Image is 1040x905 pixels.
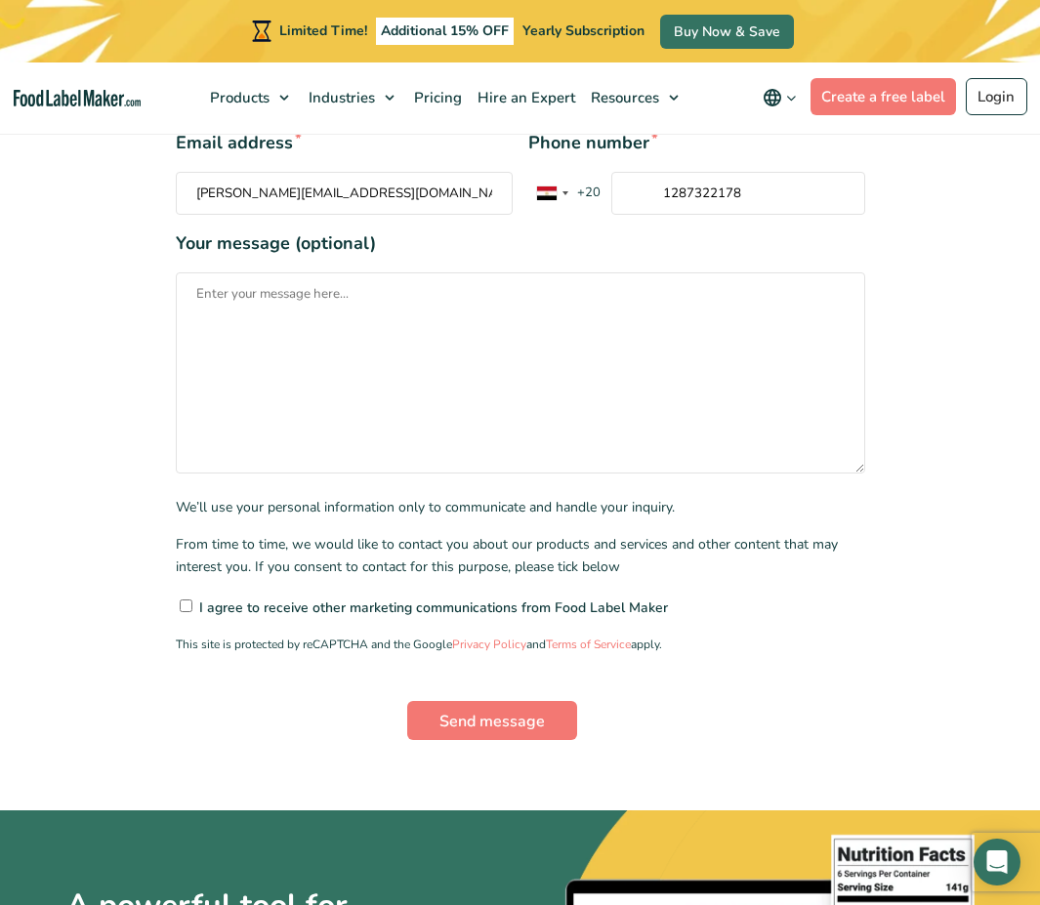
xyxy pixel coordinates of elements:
[180,599,192,612] input: I agree to receive other marketing communications from Food Label Maker
[195,598,668,617] span: I agree to receive other marketing communications from Food Label Maker
[176,534,865,578] p: From time to time, we would like to contact you about our products and services and other content...
[303,88,377,107] span: Industries
[452,637,526,652] a: Privacy Policy
[974,839,1020,885] div: Open Intercom Messenger
[299,62,404,133] a: Industries
[611,172,865,215] input: Phone number* List of countries+20
[176,29,865,740] form: Contact form
[581,62,688,133] a: Resources
[176,230,865,257] span: Your message (optional)
[176,497,865,518] p: We’ll use your personal information only to communicate and handle your inquiry.
[176,636,865,654] p: This site is protected by reCAPTCHA and the Google and apply.
[528,130,865,156] span: Phone number
[572,184,606,203] span: +20
[408,88,464,107] span: Pricing
[468,62,581,133] a: Hire an Expert
[966,78,1027,115] a: Login
[660,15,794,49] a: Buy Now & Save
[204,88,271,107] span: Products
[176,272,865,473] textarea: Your message (optional)
[404,62,468,133] a: Pricing
[279,21,367,40] span: Limited Time!
[546,637,631,652] a: Terms of Service
[585,88,661,107] span: Resources
[472,88,577,107] span: Hire an Expert
[200,62,299,133] a: Products
[811,78,957,115] a: Create a free label
[176,172,513,215] input: Email address*
[176,130,513,156] span: Email address
[407,701,577,740] input: Send message
[529,173,574,214] div: Egypt (‫مصر‬‎): +20
[376,18,514,45] span: Additional 15% OFF
[522,21,645,40] span: Yearly Subscription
